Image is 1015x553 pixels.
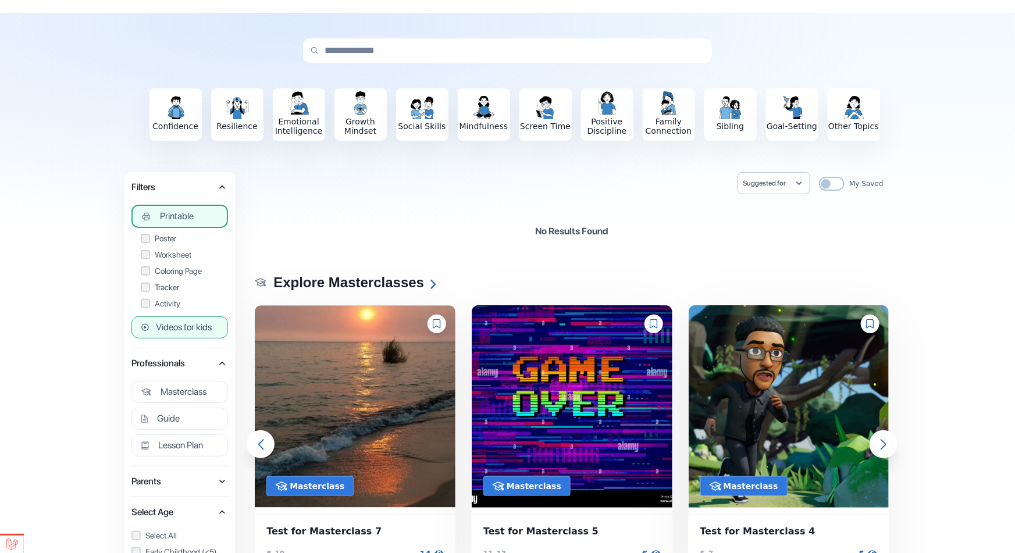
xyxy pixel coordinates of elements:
button: Printable [131,205,228,228]
img: Goal-Setting [781,96,804,119]
input: Select All [131,531,141,540]
label: Worksheet [141,249,219,261]
button: Lesson Plan [131,434,228,456]
span: Suggested for [743,179,793,188]
label: Coloring Page [141,265,219,277]
img: Screen Time [534,96,557,119]
h3: Sibling [704,122,757,131]
label: Activity [141,298,219,309]
button: Masterclass [131,381,228,403]
img: Emotional Intelligence [287,91,311,115]
div: Printable [131,228,228,312]
img: BLJ Resource [472,305,672,508]
button: Sibling [704,88,757,141]
span: Test for Masterclass 7 [266,525,444,538]
span: Parents [131,473,216,490]
h3: Positive Discipline [581,117,633,135]
img: Growth Mindset [349,91,372,115]
img: BLJ Resource [689,305,889,508]
span: Guide [157,413,180,424]
button: Professionals [131,355,228,372]
p: No Results Found [535,224,608,238]
span: Masterclass [161,386,206,398]
img: Positive Discipline [596,91,619,115]
button: Videos for kids [131,316,228,338]
input: Activity [141,299,150,308]
h3: Resilience [211,122,263,131]
h3: Emotional Intelligence [273,117,325,135]
input: Worksheet [141,250,150,259]
button: Positive Discipline [581,88,633,141]
button: Confidence [149,88,202,141]
button: Social Skills [396,88,448,141]
input: Poster [141,234,150,243]
span: Lesson Plan [158,440,203,451]
button: Family Connection [643,88,695,141]
div: Professionals [131,434,228,461]
span: Professionals [131,355,216,372]
span: Videos for kids [156,322,212,333]
h2: Explore Masterclasses [249,269,446,297]
button: Emotional Intelligence [273,88,325,141]
label: Tracker [141,281,219,293]
span: Filters [131,179,216,195]
span: Select Age [131,504,216,520]
button: Growth Mindset [334,88,387,141]
span: Test for Masterclass 5 [483,525,661,538]
img: Variant64.png [493,480,504,492]
p: Masterclass [290,480,344,492]
button: Select Age [131,504,228,520]
img: Variant64.png [276,480,287,492]
img: Variant64.png [710,480,721,492]
button: Parents [131,473,228,490]
button: Filters [131,179,228,195]
label: Select All [131,530,228,541]
div: Professionals [131,374,228,408]
img: Confidence [164,96,187,119]
span: Printable [160,211,194,222]
img: Sibling [719,96,742,119]
div: Professionals [131,408,228,434]
p: Masterclass [507,480,561,492]
h3: Goal-Setting [766,122,818,131]
h3: Social Skills [396,122,448,131]
button: Screen Time [519,88,572,141]
h3: Mindfulness [458,122,510,131]
button: Resilience [211,88,263,141]
button: Other Topics [828,88,880,141]
input: Tracker [141,283,150,292]
h3: Other Topics [828,122,880,131]
img: Other Topics [842,96,866,119]
button: Suggested for [743,177,805,189]
h3: Screen Time [519,122,572,131]
h3: Confidence [149,122,202,131]
div: Filters [131,316,228,343]
span: Test for Masterclass 4 [700,525,878,538]
button: Guide [131,408,228,430]
label: Poster [141,233,219,244]
h3: Growth Mindset [334,117,387,135]
img: Resilience [226,96,249,119]
span: My Saved [849,177,883,191]
p: Masterclass [724,480,778,492]
input: Coloring Page [141,266,150,276]
img: Family Connection [657,91,681,115]
img: BLJ Resource [255,305,455,508]
img: Mindfulness [472,96,496,119]
button: Goal-Setting [766,88,818,141]
button: Mindfulness [458,88,510,141]
img: Social Skills [411,96,434,119]
h3: Family Connection [643,117,695,135]
div: Filters [131,198,228,316]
